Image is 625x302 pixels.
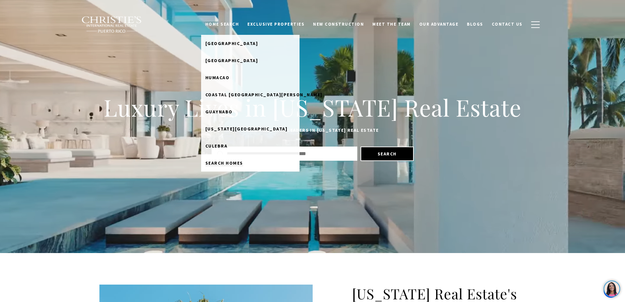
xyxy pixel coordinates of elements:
span: [US_STATE][GEOGRAPHIC_DATA] [205,126,288,132]
a: [GEOGRAPHIC_DATA] [201,52,300,69]
button: Search [361,147,414,161]
p: Work with the leaders in [US_STATE] Real Estate [99,127,526,134]
a: Humacao [201,69,300,86]
a: Blogs [463,18,488,31]
span: Guaynabo [205,109,233,115]
a: Coastal [GEOGRAPHIC_DATA][PERSON_NAME] [201,86,300,103]
a: Culebra [201,137,300,154]
a: Our Advantage [415,18,463,31]
a: Exclusive Properties [243,18,309,31]
img: Christie's International Real Estate black text logo [81,16,142,33]
a: Search Homes [201,154,300,172]
span: Exclusive Properties [247,21,304,27]
a: New Construction [309,18,368,31]
img: be3d4b55-7850-4bcb-9297-a2f9cd376e78.png [4,4,19,19]
h1: Luxury Lives in [US_STATE] Real Estate [99,93,526,122]
span: Search Homes [205,160,243,166]
a: Home Search [201,18,243,31]
span: Our Advantage [419,21,459,27]
span: New Construction [313,21,364,27]
span: Culebra [205,143,228,149]
a: [US_STATE][GEOGRAPHIC_DATA] [201,120,300,137]
a: [GEOGRAPHIC_DATA] [201,35,300,52]
span: Humacao [205,75,230,81]
span: Contact Us [492,21,523,27]
span: Blogs [467,21,483,27]
span: [GEOGRAPHIC_DATA] [205,58,258,63]
span: Coastal [GEOGRAPHIC_DATA][PERSON_NAME] [205,92,323,98]
button: button [527,15,544,34]
span: [GEOGRAPHIC_DATA] [205,40,258,46]
a: Meet the Team [368,18,415,31]
a: Guaynabo [201,103,300,120]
